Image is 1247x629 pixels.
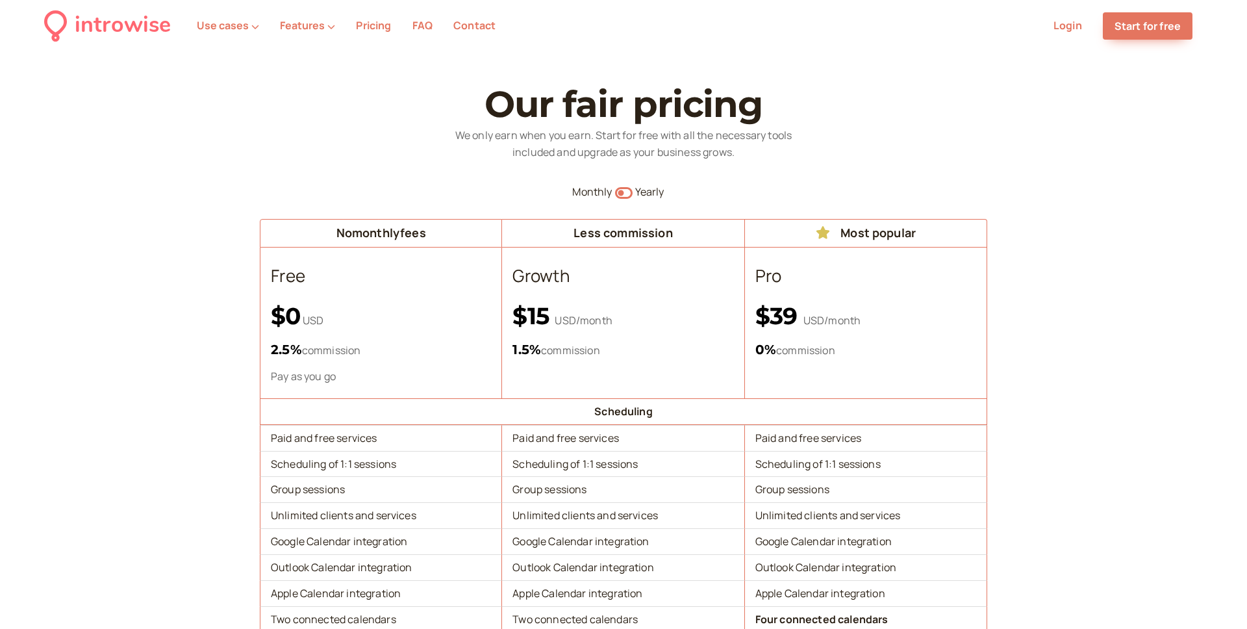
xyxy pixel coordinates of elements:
td: Unlimited clients and services [260,502,502,528]
td: Scheduling of 1:1 sessions [745,451,987,477]
span: 0 % [755,342,776,357]
p: commission [271,339,491,360]
td: Outlook Calendar integration [502,554,744,580]
td: Google Calendar integration [502,528,744,554]
td: Group sessions [260,476,502,502]
td: Apple Calendar integration [745,580,987,606]
span: $ 39 [755,302,803,330]
button: Use cases [197,19,259,31]
p: USD/month [512,302,733,330]
a: Pricing [356,18,391,32]
iframe: Chat Widget [1182,567,1247,629]
td: Paid and free services [260,425,502,451]
h2: Growth [512,263,733,289]
td: Paid and free services [502,425,744,451]
td: Outlook Calendar integration [745,554,987,580]
span: $ 15 [512,302,555,330]
td: Outlook Calendar integration [260,554,502,580]
td: Unlimited clients and services [502,502,744,528]
td: Apple Calendar integration [502,580,744,606]
td: Scheduling [260,398,987,425]
td: Group sessions [502,476,744,502]
p: USD [271,302,491,330]
div: Most popular [750,225,981,242]
span: $0 [271,302,301,330]
p: USD/month [755,302,976,330]
div: Yearly [635,184,988,201]
td: Paid and free services [745,425,987,451]
td: Group sessions [745,476,987,502]
p: We only earn when you earn. Start for free with all the necessary tools included and upgrade as y... [435,127,812,161]
div: Monthly [260,184,612,201]
td: Scheduling of 1:1 sessions [502,451,744,477]
p: commission [755,339,976,360]
a: Contact [453,18,496,32]
td: Scheduling of 1:1 sessions [260,451,502,477]
span: 2.5 % [271,342,302,357]
a: Login [1053,18,1082,32]
a: Start for free [1103,12,1192,40]
td: Google Calendar integration [745,528,987,554]
a: FAQ [412,18,433,32]
div: Less commission [507,225,738,242]
td: Unlimited clients and services [745,502,987,528]
h1: Our fair pricing [260,84,987,125]
h2: Pro [755,263,976,289]
span: 1.5 % [512,342,541,357]
td: Apple Calendar integration [260,580,502,606]
p: commission [512,339,733,360]
p: Pay as you go [271,369,491,384]
button: Features [280,19,335,31]
td: No monthly fees [260,219,502,248]
td: Google Calendar integration [260,528,502,554]
h2: Free [271,263,491,289]
div: introwise [75,8,171,44]
b: Four connected calendars [755,612,888,626]
a: introwise [44,8,171,44]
